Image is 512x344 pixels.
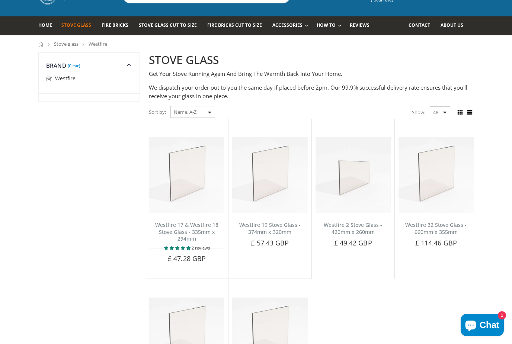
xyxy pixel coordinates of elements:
a: Westfire 2 Stove Glass - 420mm x 260mm [324,221,382,235]
img: Westfire 19 Stove Glass [232,137,307,212]
span: Contact [409,22,430,28]
span: Brand [46,62,66,69]
a: Accessories [272,16,312,35]
img: Westfire 2 Stove Glass [316,137,391,212]
a: Reviews [350,16,375,35]
a: Stove Glass Cut To Size [139,16,202,35]
span: Westfire [89,41,107,47]
a: Stove glass [54,41,79,47]
span: About us [441,22,463,28]
a: (Clear) [68,65,80,67]
h2: STOVE GLASS [149,52,474,68]
span: How To [317,22,336,28]
a: Westfire 19 Stove Glass - 374mm x 320mm [239,221,301,235]
a: Home [38,42,44,46]
a: Fire Bricks Cut To Size [207,16,268,35]
span: 5.00 stars [164,245,192,251]
p: Get Your Stove Running Again And Bring The Warmth Back Into Your Home. [149,70,474,78]
span: Fire Bricks [102,22,128,28]
img: Westfire 17 & 18 Stove Glass [149,137,224,212]
span: Stove Glass [61,22,91,28]
a: Fire Bricks [102,16,134,35]
p: We dispatch your order out to you the same day if placed before 2pm. Our 99.9% successful deliver... [149,83,474,100]
span: £ 47.28 GBP [168,254,206,263]
span: £ 49.42 GBP [334,238,372,247]
span: £ 57.43 GBP [251,238,289,247]
a: Home [38,16,58,35]
span: Accessories [272,22,303,28]
a: Stove Glass [61,16,97,35]
span: 2 reviews [192,245,210,251]
a: About us [441,16,469,35]
span: Westfire [55,75,76,82]
img: Westfire 32 Stove Glass [399,137,474,212]
inbox-online-store-chat: Shopify online store chat [458,314,506,338]
a: How To [317,16,345,35]
span: Sort by: [149,106,166,119]
span: Fire Bricks Cut To Size [207,22,262,28]
span: List view [465,108,474,116]
a: Westfire 17 & Westfire 18 Stove Glass - 335mm x 294mm [155,221,218,242]
span: Home [38,22,52,28]
span: Reviews [350,22,369,28]
a: Westfire 32 Stove Glass - 660mm x 355mm [405,221,467,235]
span: Show: [412,106,425,118]
span: £ 114.46 GBP [415,238,457,247]
a: Contact [409,16,436,35]
span: Stove Glass Cut To Size [139,22,196,28]
span: Grid view [456,108,464,116]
